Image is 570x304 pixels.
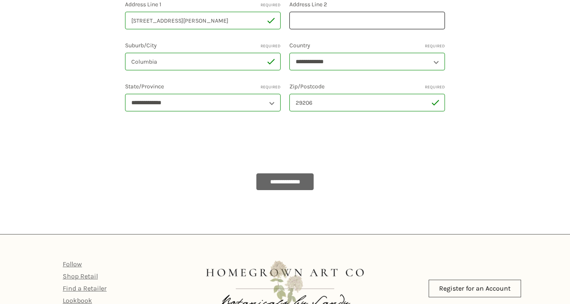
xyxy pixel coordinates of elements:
small: Required [425,84,445,90]
iframe: reCAPTCHA [125,123,252,156]
small: Required [261,2,281,8]
label: Zip/Postcode [289,82,445,91]
label: Country [289,41,445,50]
a: Follow [63,260,82,268]
label: State/Province [125,82,281,91]
label: Suburb/City [125,41,281,50]
a: Find a Retailer [63,284,107,292]
a: Shop Retail [63,272,98,280]
a: Register for an Account [429,280,521,297]
small: Required [261,84,281,90]
small: Required [261,43,281,49]
small: Required [425,43,445,49]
